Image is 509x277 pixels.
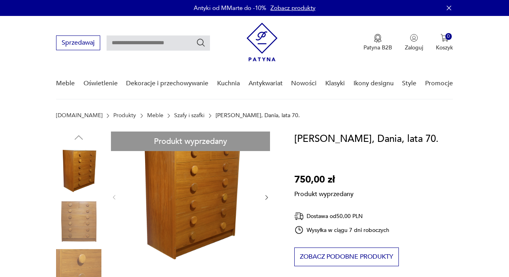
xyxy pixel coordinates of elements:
[445,33,452,40] div: 0
[363,44,392,51] p: Patyna B2B
[405,34,423,51] button: Zaloguj
[294,211,304,221] img: Ikona dostawy
[56,68,75,99] a: Meble
[363,34,392,51] button: Patyna B2B
[56,41,100,46] a: Sprzedawaj
[402,68,416,99] a: Style
[174,112,204,119] a: Szafy i szafki
[325,68,345,99] a: Klasyki
[294,172,354,187] p: 750,00 zł
[294,132,439,147] h1: [PERSON_NAME], Dania, lata 70.
[84,68,118,99] a: Oświetlenie
[194,4,266,12] p: Antyki od MMarte do -10%
[294,248,399,266] button: Zobacz podobne produkty
[56,35,100,50] button: Sprzedawaj
[217,68,240,99] a: Kuchnia
[294,211,390,221] div: Dostawa od 50,00 PLN
[410,34,418,42] img: Ikonka użytkownika
[294,225,390,235] div: Wysyłka w ciągu 7 dni roboczych
[56,112,103,119] a: [DOMAIN_NAME]
[363,34,392,51] a: Ikona medaluPatyna B2B
[405,44,423,51] p: Zaloguj
[216,112,300,119] p: [PERSON_NAME], Dania, lata 70.
[294,187,354,198] p: Produkt wyprzedany
[354,68,394,99] a: Ikony designu
[147,112,163,119] a: Meble
[247,23,278,61] img: Patyna - sklep z meblami i dekoracjami vintage
[291,68,317,99] a: Nowości
[374,34,382,43] img: Ikona medalu
[436,44,453,51] p: Koszyk
[441,34,449,42] img: Ikona koszyka
[126,68,208,99] a: Dekoracje i przechowywanie
[270,4,315,12] a: Zobacz produkty
[249,68,283,99] a: Antykwariat
[425,68,453,99] a: Promocje
[196,38,206,47] button: Szukaj
[113,112,136,119] a: Produkty
[436,34,453,51] button: 0Koszyk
